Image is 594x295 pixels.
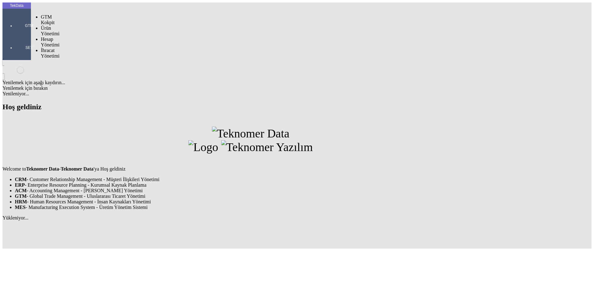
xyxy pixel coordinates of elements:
[2,3,31,8] div: TekData
[15,199,499,205] li: - Human Resources Management - İnsan Kaynakları Yönetimi
[61,166,93,171] strong: Teknomer Data
[15,205,499,210] li: - Manufacturing Execution System - Üretim Yönetim Sistemi
[2,166,499,172] p: Welcome to - 'ya Hoş geldiniz
[2,85,499,91] div: Yenilemek için bırakın
[41,37,59,47] span: Hesap Yönetimi
[20,45,38,50] span: SET
[2,91,499,97] div: Yenileniyor...
[26,166,59,171] strong: Teknomer Data
[15,182,25,188] strong: ERP
[15,188,499,193] li: - Accounting Management - [PERSON_NAME] Yönetimi
[15,199,27,204] strong: HRM
[15,205,26,210] strong: MES
[15,177,27,182] strong: CRM
[212,127,290,140] img: Teknomer Data
[15,193,499,199] li: - Global Trade Management - Uluslararası Ticaret Yönetimi
[221,140,313,154] img: Teknomer Yazılım
[15,177,499,182] li: - Customer Relationship Management - Müşteri İlişkileri Yönetimi
[15,182,499,188] li: - Enterprise Resource Planning - Kurumsal Kaynak Planlama
[15,188,27,193] strong: ACM
[188,140,218,154] img: Logo
[41,25,59,36] span: Ürün Yönetimi
[2,215,499,221] div: Yükleniyor...
[41,14,54,25] span: GTM Kokpit
[41,48,59,59] span: İhracat Yönetimi
[2,103,499,111] h2: Hoş geldiniz
[15,193,27,199] strong: GTM
[2,80,499,85] div: Yenilemek için aşağı kaydırın...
